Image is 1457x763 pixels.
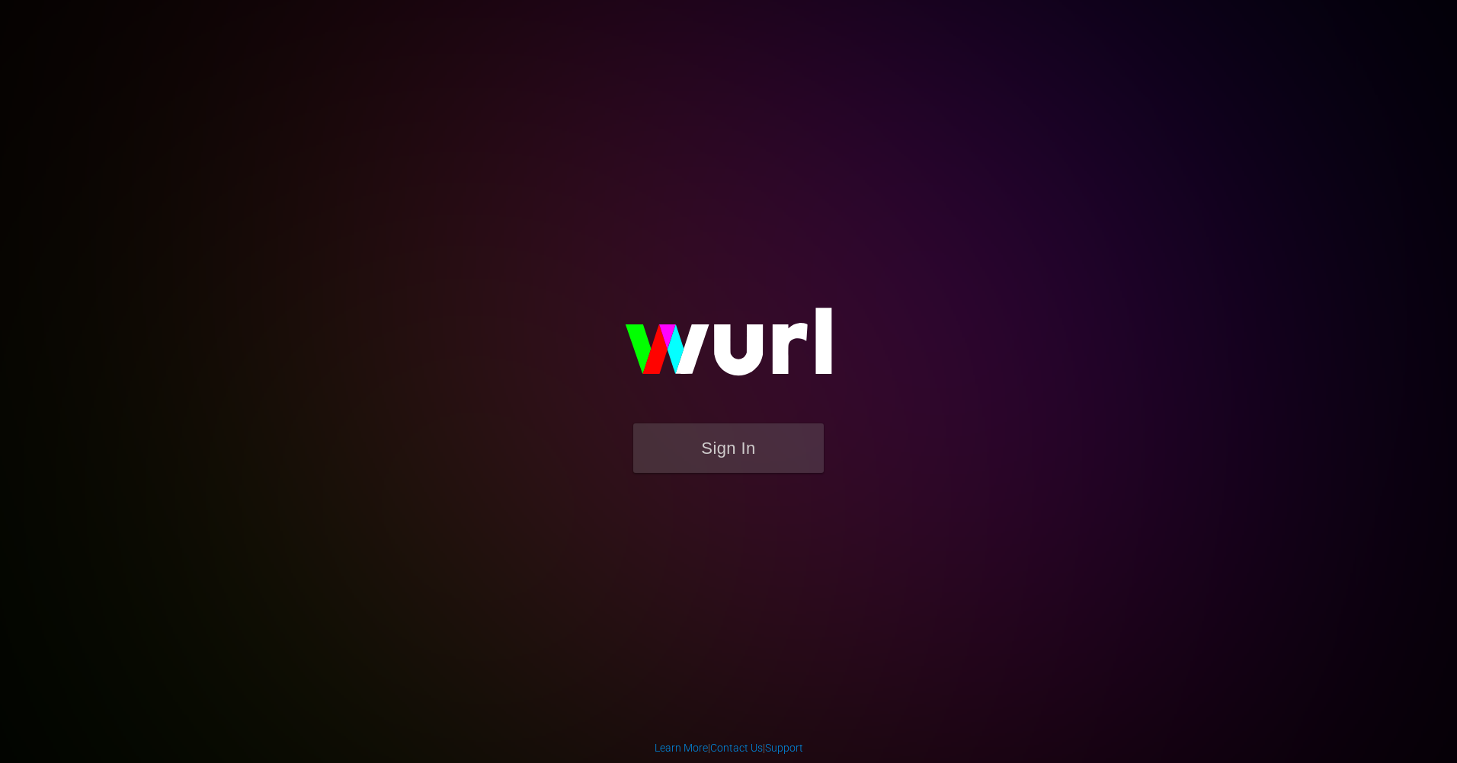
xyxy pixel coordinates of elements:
div: | | [655,740,803,755]
a: Learn More [655,742,708,754]
a: Support [765,742,803,754]
img: wurl-logo-on-black-223613ac3d8ba8fe6dc639794a292ebdb59501304c7dfd60c99c58986ef67473.svg [576,275,881,423]
a: Contact Us [710,742,763,754]
button: Sign In [633,423,824,473]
